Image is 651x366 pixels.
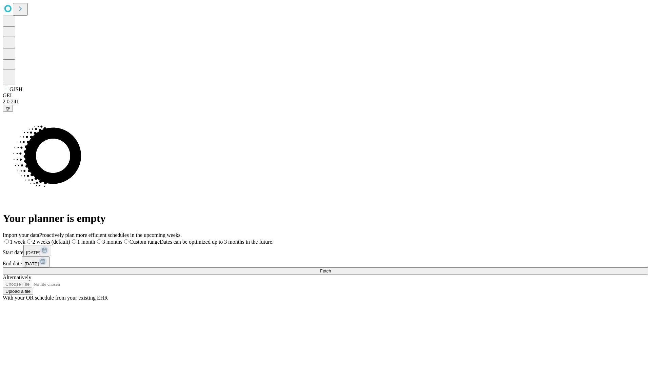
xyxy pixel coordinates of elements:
button: Upload a file [3,288,33,295]
input: 2 weeks (default) [27,239,32,244]
div: 2.0.241 [3,99,648,105]
button: [DATE] [23,245,51,256]
span: Proactively plan more efficient schedules in the upcoming weeks. [39,232,182,238]
span: Dates can be optimized up to 3 months in the future. [160,239,273,245]
h1: Your planner is empty [3,212,648,225]
span: 1 month [77,239,95,245]
span: Alternatively [3,274,31,280]
input: 1 month [72,239,76,244]
span: [DATE] [26,250,40,255]
span: 3 months [102,239,122,245]
span: Custom range [130,239,160,245]
span: With your OR schedule from your existing EHR [3,295,108,301]
span: 2 weeks (default) [33,239,70,245]
button: @ [3,105,13,112]
div: Start date [3,245,648,256]
input: 3 months [97,239,101,244]
span: 1 week [10,239,25,245]
span: [DATE] [24,261,39,266]
span: Fetch [320,268,331,273]
div: End date [3,256,648,267]
button: Fetch [3,267,648,274]
span: GJSH [9,86,22,92]
input: Custom rangeDates can be optimized up to 3 months in the future. [124,239,129,244]
div: GEI [3,93,648,99]
button: [DATE] [22,256,50,267]
input: 1 week [4,239,9,244]
span: @ [5,106,10,111]
span: Import your data [3,232,39,238]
